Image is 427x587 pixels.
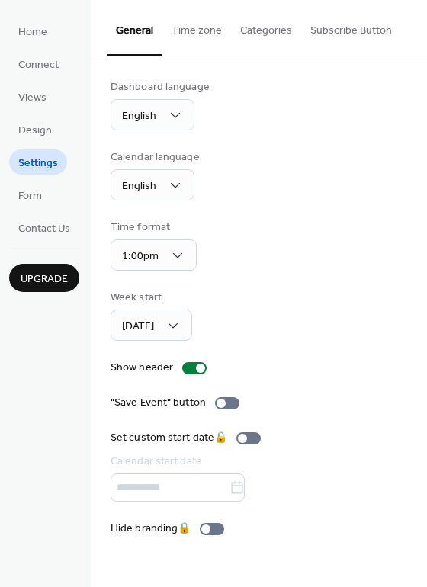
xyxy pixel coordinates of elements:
[122,176,156,197] span: English
[111,79,210,95] div: Dashboard language
[9,18,56,43] a: Home
[9,84,56,109] a: Views
[18,57,59,73] span: Connect
[9,149,67,175] a: Settings
[122,316,154,337] span: [DATE]
[111,149,200,165] div: Calendar language
[111,290,189,306] div: Week start
[9,264,79,292] button: Upgrade
[111,360,173,376] div: Show header
[9,117,61,142] a: Design
[18,123,52,139] span: Design
[111,395,206,411] div: "Save Event" button
[18,188,42,204] span: Form
[18,24,47,40] span: Home
[9,182,51,207] a: Form
[122,106,156,127] span: English
[111,220,194,236] div: Time format
[21,271,68,287] span: Upgrade
[122,246,159,267] span: 1:00pm
[18,221,70,237] span: Contact Us
[18,90,47,106] span: Views
[18,156,58,172] span: Settings
[9,51,68,76] a: Connect
[9,215,79,240] a: Contact Us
